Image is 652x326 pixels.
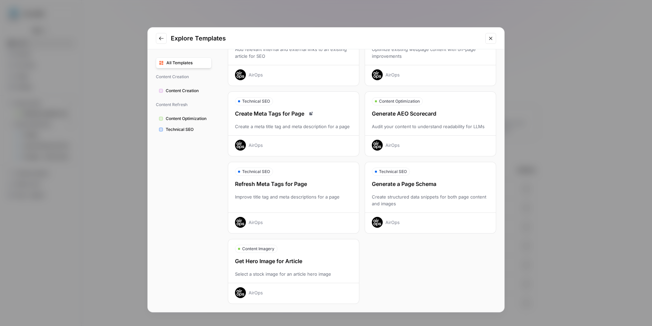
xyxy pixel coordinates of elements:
[228,193,359,207] div: Improve title tag and meta descriptions for a page
[171,34,481,43] h2: Explore Templates
[156,99,212,110] span: Content Refresh
[242,98,270,104] span: Technical SEO
[228,271,359,277] div: Select a stock image for an article hero image
[156,33,167,44] button: Go to previous step
[242,246,274,252] span: Content Imagery
[249,142,263,149] div: AirOps
[485,33,496,44] button: Close modal
[365,193,496,207] div: Create structured data snippets for both page content and images
[365,14,496,86] button: Optimize existing webpage content with on-page improvementsAirOps
[365,180,496,188] div: Generate a Page Schema
[166,116,209,122] span: Content Optimization
[249,71,263,78] div: AirOps
[156,85,212,96] button: Content Creation
[385,142,400,149] div: AirOps
[385,71,400,78] div: AirOps
[228,91,359,156] button: Technical SEOCreate Meta Tags for PageRead docsCreate a meta title tag and meta description for a...
[228,123,359,130] div: Create a meta title tag and meta description for a page
[242,169,270,175] span: Technical SEO
[166,126,209,133] span: Technical SEO
[365,162,496,234] button: Technical SEOGenerate a Page SchemaCreate structured data snippets for both page content and imag...
[307,109,315,118] a: Read docs
[166,88,209,94] span: Content Creation
[228,180,359,188] div: Refresh Meta Tags for Page
[379,98,420,104] span: Content Optimization
[228,109,359,118] div: Create Meta Tags for Page
[365,46,496,59] div: Optimize existing webpage content with on-page improvements
[228,162,359,234] button: Technical SEORefresh Meta Tags for PageImprove title tag and meta descriptions for a pageAirOps
[379,169,407,175] span: Technical SEO
[156,113,212,124] button: Content Optimization
[228,14,359,86] button: Add relevant internal and external links to an existing article for SEOAirOps
[365,123,496,130] div: Audit your content to understand readability for LLMs
[156,71,212,83] span: Content Creation
[249,289,263,296] div: AirOps
[156,57,212,68] button: All Templates
[249,219,263,226] div: AirOps
[228,46,359,59] div: Add relevant internal and external links to an existing article for SEO
[166,60,209,66] span: All Templates
[385,219,400,226] div: AirOps
[228,257,359,265] div: Get Hero Image for Article
[156,124,212,135] button: Technical SEO
[228,239,359,304] button: Content ImageryGet Hero Image for ArticleSelect a stock image for an article hero imageAirOps
[365,91,496,156] button: Content OptimizationGenerate AEO ScorecardAudit your content to understand readability for LLMsAi...
[365,109,496,118] div: Generate AEO Scorecard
